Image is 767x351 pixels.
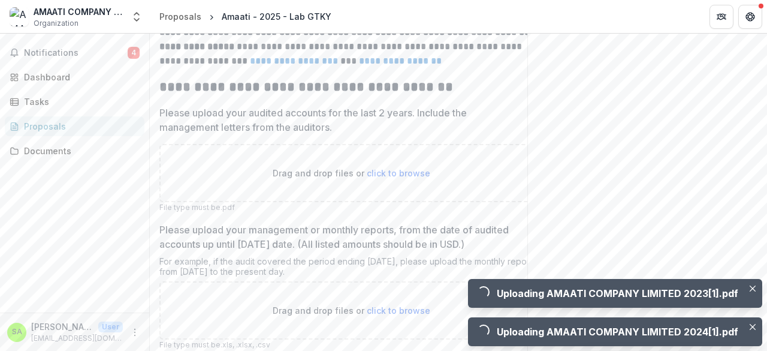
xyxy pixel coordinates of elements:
[745,320,760,334] button: Close
[745,281,760,296] button: Close
[128,47,140,59] span: 4
[159,202,543,213] p: File type must be .pdf
[5,43,144,62] button: Notifications4
[34,18,78,29] span: Organization
[367,305,430,316] span: click to browse
[31,333,123,344] p: [EMAIL_ADDRESS][DOMAIN_NAME]
[5,67,144,87] a: Dashboard
[222,10,331,23] div: Amaati - 2025 - Lab GTKY
[155,8,336,25] nav: breadcrumb
[31,320,93,333] p: [PERSON_NAME]
[10,7,29,26] img: AMAATI COMPANY LIMITED
[24,48,128,58] span: Notifications
[738,5,762,29] button: Get Help
[709,5,733,29] button: Partners
[24,145,135,157] div: Documents
[273,167,430,179] p: Drag and drop files or
[5,141,144,161] a: Documents
[159,106,526,134] p: Please upload your audited accounts for the last 2 years. Include the management letters from the...
[497,325,738,339] div: Uploading AMAATI COMPANY LIMITED 2024[1].pdf
[128,325,142,340] button: More
[273,304,430,317] p: Drag and drop files or
[367,168,430,178] span: click to browse
[128,5,145,29] button: Open entity switcher
[159,340,543,350] p: File type must be .xls, .xlsx, .csv
[98,322,123,332] p: User
[5,116,144,136] a: Proposals
[24,95,135,108] div: Tasks
[24,120,135,133] div: Proposals
[497,286,738,301] div: Uploading AMAATI COMPANY LIMITED 2023[1].pdf
[34,5,123,18] div: AMAATI COMPANY LIMITED
[24,71,135,83] div: Dashboard
[12,328,22,336] div: Salma Abdulai
[159,223,526,251] p: Please upload your management or monthly reports, from the date of audited accounts up until [DAT...
[155,8,206,25] a: Proposals
[159,10,201,23] div: Proposals
[5,92,144,112] a: Tasks
[159,256,543,281] div: For example, if the audit covered the period ending [DATE], please upload the monthly reports fro...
